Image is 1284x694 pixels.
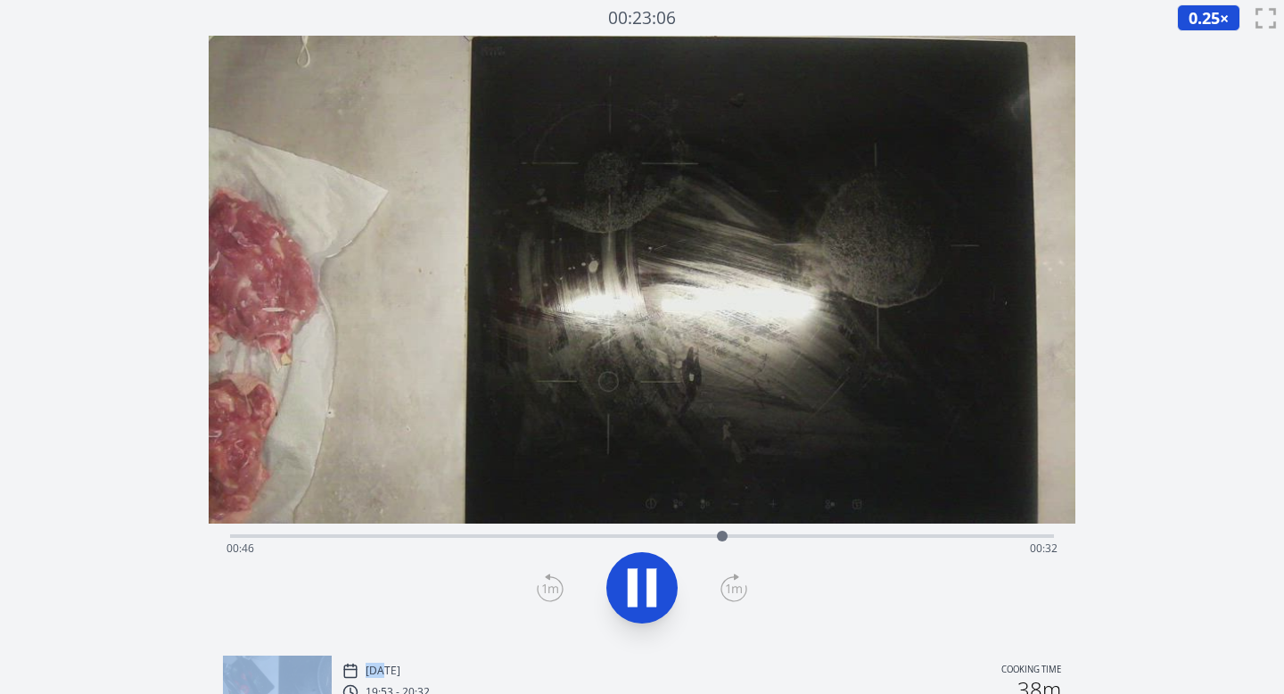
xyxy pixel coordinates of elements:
span: 0.25 [1189,7,1220,29]
p: [DATE] [366,664,400,678]
span: 00:32 [1030,541,1058,556]
p: Cooking time [1001,663,1061,679]
span: 00:46 [226,541,254,556]
button: 0.25× [1177,4,1240,31]
a: 00:23:06 [608,5,676,31]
